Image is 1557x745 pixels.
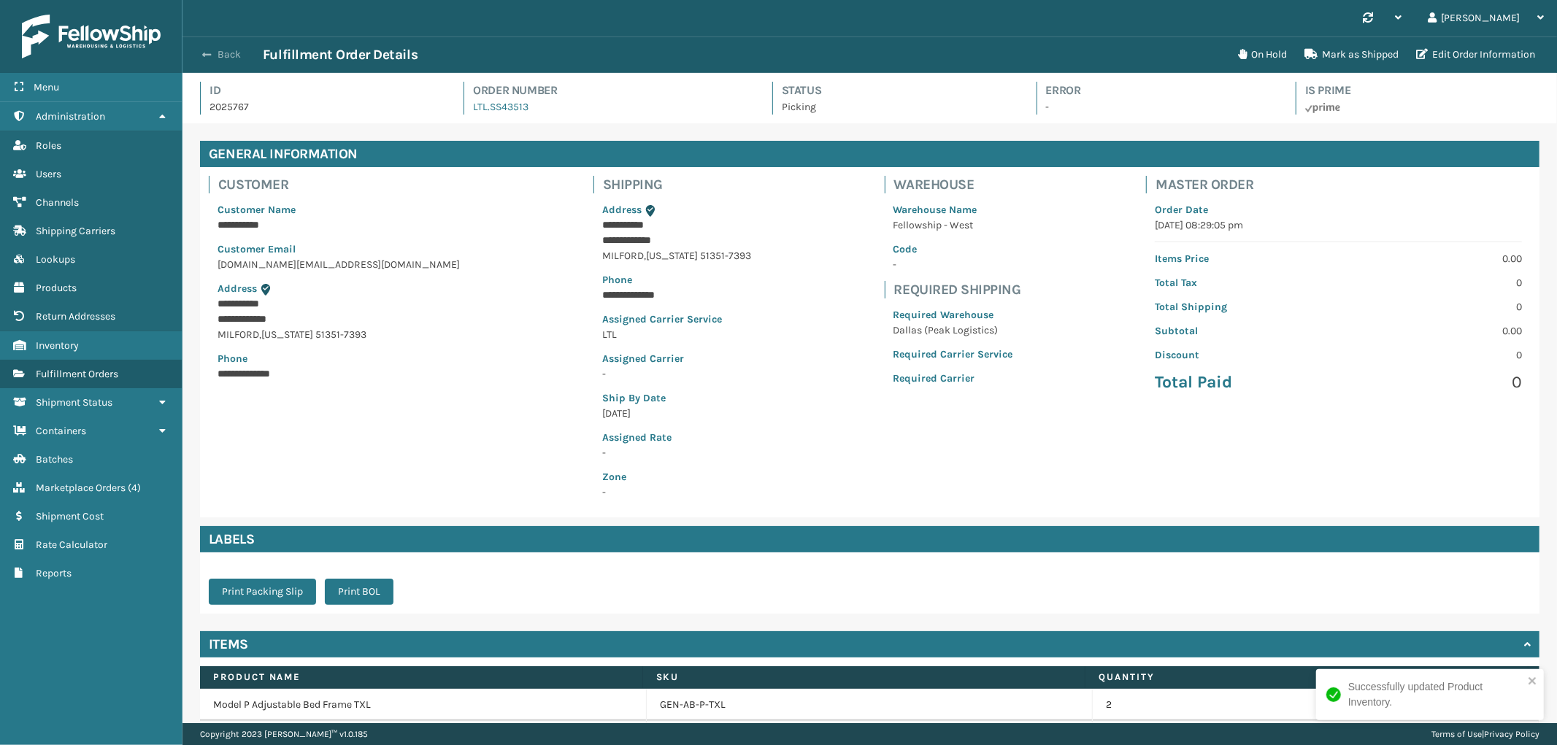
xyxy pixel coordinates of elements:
h3: Fulfillment Order Details [263,46,418,63]
h4: Master Order [1156,176,1531,193]
p: Warehouse Name [893,202,1013,217]
span: [US_STATE] [261,328,313,341]
p: Order Date [1155,202,1522,217]
span: 51351-7393 [700,250,751,262]
p: Required Warehouse [893,307,1013,323]
p: 0 [1348,347,1522,363]
p: Assigned Carrier Service [602,312,751,327]
span: Address [218,282,257,295]
label: Product Name [213,671,629,684]
button: Mark as Shipped [1296,40,1407,69]
p: Required Carrier [893,371,1013,386]
div: Successfully updated Product Inventory. [1348,679,1523,710]
i: On Hold [1238,49,1247,59]
p: Phone [218,351,460,366]
h4: Shipping [603,176,760,193]
h4: Status [782,82,1010,99]
p: 0 [1348,371,1522,393]
span: Products [36,282,77,294]
p: Zone [602,469,751,485]
span: Marketplace Orders [36,482,126,494]
span: Return Addresses [36,310,115,323]
span: MILFORD [602,250,644,262]
img: logo [22,15,161,58]
p: Customer Email [218,242,460,257]
p: LTL [602,327,751,342]
button: close [1528,675,1538,689]
td: Model P Adjustable Bed Frame TXL [200,689,647,721]
span: Shipment Status [36,396,112,409]
p: - [602,366,751,382]
span: 51351-7393 [315,328,366,341]
button: On Hold [1229,40,1296,69]
p: Code [893,242,1013,257]
h4: Order Number [473,82,745,99]
span: MILFORD [218,328,259,341]
h4: Required Shipping [894,281,1022,298]
span: Inventory [36,339,79,352]
h4: General Information [200,141,1539,167]
p: 0.00 [1348,323,1522,339]
p: 0 [1348,299,1522,314]
p: 2025767 [209,99,437,115]
button: Edit Order Information [1407,40,1544,69]
h4: Error [1046,82,1269,99]
span: [US_STATE] [646,250,698,262]
p: Total Tax [1155,275,1329,290]
h4: Is Prime [1305,82,1539,99]
span: , [259,328,261,341]
p: - [1046,99,1269,115]
p: 0 [1348,275,1522,290]
h4: Warehouse [894,176,1022,193]
span: Roles [36,139,61,152]
span: Menu [34,81,59,93]
span: Users [36,168,61,180]
p: Picking [782,99,1010,115]
p: Total Paid [1155,371,1329,393]
span: Batches [36,453,73,466]
label: SKU [656,671,1072,684]
h4: Labels [200,526,1539,552]
span: Rate Calculator [36,539,107,551]
p: Phone [602,272,751,287]
p: Dallas (Peak Logistics) [893,323,1013,338]
p: - [893,257,1013,272]
span: , [644,250,646,262]
i: Mark as Shipped [1304,49,1318,59]
p: Items Price [1155,251,1329,266]
span: Fulfillment Orders [36,368,118,380]
p: Total Shipping [1155,299,1329,314]
p: Assigned Rate [602,430,751,445]
a: LTL.SS43513 [473,101,528,113]
span: Lookups [36,253,75,266]
p: - [602,445,751,460]
button: Print BOL [325,579,393,605]
p: Discount [1155,347,1329,363]
span: Channels [36,196,79,209]
p: Required Carrier Service [893,347,1013,362]
button: Print Packing Slip [209,579,316,605]
span: Reports [36,567,72,579]
span: Shipping Carriers [36,225,115,237]
p: Fellowship - West [893,217,1013,233]
label: Quantity [1099,671,1515,684]
p: Subtotal [1155,323,1329,339]
p: [DOMAIN_NAME][EMAIL_ADDRESS][DOMAIN_NAME] [218,257,460,272]
p: Assigned Carrier [602,351,751,366]
span: ( 4 ) [128,482,141,494]
span: Address [602,204,642,216]
p: [DATE] [602,406,751,421]
i: Edit [1416,49,1428,59]
span: Containers [36,425,86,437]
span: Administration [36,110,105,123]
a: GEN-AB-P-TXL [660,698,726,712]
button: Back [196,48,263,61]
p: Customer Name [218,202,460,217]
span: Shipment Cost [36,510,104,522]
h4: Id [209,82,437,99]
p: [DATE] 08:29:05 pm [1155,217,1522,233]
h4: Items [209,636,248,653]
p: Copyright 2023 [PERSON_NAME]™ v 1.0.185 [200,723,368,745]
p: Ship By Date [602,390,751,406]
span: - [602,469,751,498]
